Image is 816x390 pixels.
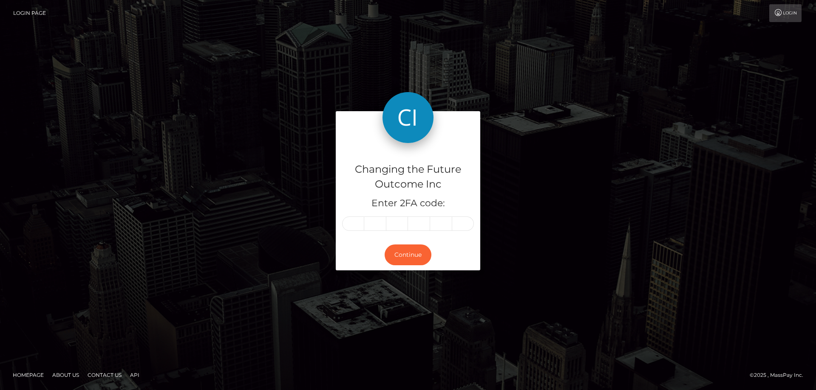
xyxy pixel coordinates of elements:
[385,244,431,265] button: Continue
[382,92,433,143] img: Changing the Future Outcome Inc
[84,368,125,382] a: Contact Us
[13,4,46,22] a: Login Page
[342,162,474,192] h4: Changing the Future Outcome Inc
[342,197,474,210] h5: Enter 2FA code:
[9,368,47,382] a: Homepage
[750,370,810,380] div: © 2025 , MassPay Inc.
[769,4,802,22] a: Login
[127,368,143,382] a: API
[49,368,82,382] a: About Us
